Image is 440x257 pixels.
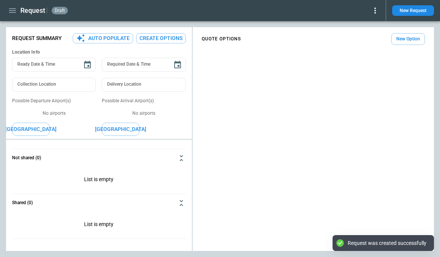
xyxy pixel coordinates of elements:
[102,98,186,104] p: Possible Arrival Airport(s)
[102,123,140,136] button: [GEOGRAPHIC_DATA]
[12,123,50,136] button: [GEOGRAPHIC_DATA]
[193,30,434,48] div: scrollable content
[12,167,186,194] p: List is empty
[80,57,95,72] button: Choose date
[202,37,241,41] h4: QUOTE OPTIONS
[136,33,186,43] button: Create Options
[12,49,186,55] h6: Location Info
[73,33,133,43] button: Auto Populate
[391,33,425,45] button: New Option
[12,212,186,239] div: Not shared (0)
[392,5,434,16] button: New Request
[12,212,186,239] p: List is empty
[102,110,186,117] p: No airports
[53,8,66,13] span: draft
[20,6,45,15] h1: Request
[12,167,186,194] div: Not shared (0)
[12,35,62,42] p: Request Summary
[170,57,185,72] button: Choose date
[12,110,96,117] p: No airports
[12,149,186,167] button: Not shared (0)
[12,98,96,104] p: Possible Departure Airport(s)
[12,194,186,212] button: Shared (0)
[348,240,426,246] div: Request was created successfully
[12,155,41,160] h6: Not shared (0)
[12,200,33,205] h6: Shared (0)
